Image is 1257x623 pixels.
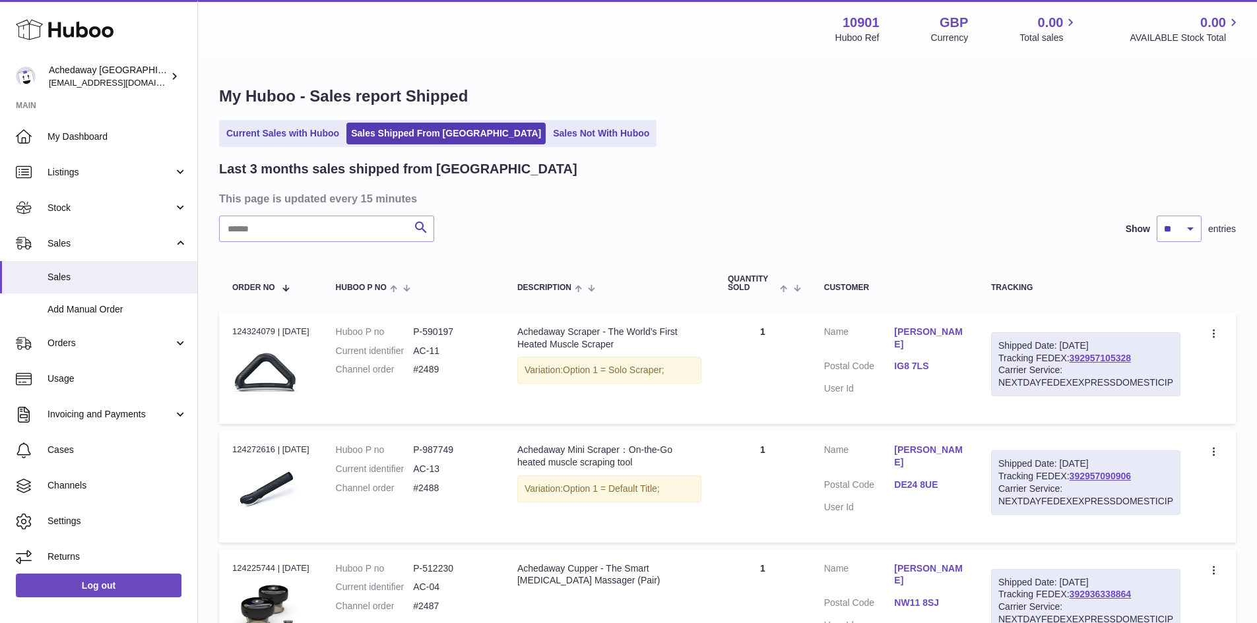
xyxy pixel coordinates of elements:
[894,479,965,491] a: DE24 8UE
[336,581,414,593] dt: Current identifier
[517,326,701,351] div: Achedaway Scraper - The World’s First Heated Muscle Scraper
[1208,223,1236,235] span: entries
[48,408,174,421] span: Invoicing and Payments
[48,131,187,143] span: My Dashboard
[413,444,491,456] dd: P-987749
[48,202,174,214] span: Stock
[219,160,577,178] h2: Last 3 months sales shipped from [GEOGRAPHIC_DATA]
[728,275,777,292] span: Quantity Sold
[16,67,36,86] img: admin@newpb.co.uk
[894,444,965,469] a: [PERSON_NAME]
[232,444,309,456] div: 124272616 | [DATE]
[894,562,965,587] a: [PERSON_NAME]
[517,475,701,502] div: Variation:
[517,444,701,469] div: Achedaway Mini Scraper：On-the-Go heated muscle scraping tool
[336,482,414,494] dt: Channel order
[824,283,965,292] div: Customer
[222,123,344,144] a: Current Sales with Huboo
[48,237,174,250] span: Sales
[715,430,811,542] td: 1
[48,372,187,385] span: Usage
[843,14,880,32] strong: 10901
[219,86,1236,107] h1: My Huboo - Sales report Shipped
[336,345,414,357] dt: Current identifier
[998,340,1173,352] div: Shipped Date: [DATE]
[49,77,194,88] span: [EMAIL_ADDRESS][DOMAIN_NAME]
[336,562,414,575] dt: Huboo P no
[517,562,701,587] div: Achedaway Cupper - The Smart [MEDICAL_DATA] Massager (Pair)
[232,341,298,407] img: Achedaway-Muscle-Scraper.png
[336,444,414,456] dt: Huboo P no
[1130,14,1241,44] a: 0.00 AVAILABLE Stock Total
[894,597,965,609] a: NW11 8SJ
[548,123,654,144] a: Sales Not With Huboo
[1200,14,1226,32] span: 0.00
[219,191,1233,206] h3: This page is updated every 15 minutes
[336,363,414,376] dt: Channel order
[824,360,895,376] dt: Postal Code
[991,450,1180,515] div: Tracking FEDEX:
[940,14,968,32] strong: GBP
[336,600,414,612] dt: Channel order
[232,460,298,526] img: musclescraper_750x_c42b3404-e4d5-48e3-b3b1-8be745232369.png
[1126,223,1150,235] label: Show
[1070,353,1131,363] a: 392957105328
[413,345,491,357] dd: AC-11
[1019,32,1078,44] span: Total sales
[413,482,491,494] dd: #2488
[48,444,187,456] span: Cases
[824,326,895,354] dt: Name
[413,363,491,376] dd: #2489
[48,337,174,349] span: Orders
[48,515,187,527] span: Settings
[991,332,1180,397] div: Tracking FEDEX:
[835,32,880,44] div: Huboo Ref
[48,479,187,492] span: Channels
[1038,14,1064,32] span: 0.00
[413,581,491,593] dd: AC-04
[1019,14,1078,44] a: 0.00 Total sales
[346,123,546,144] a: Sales Shipped From [GEOGRAPHIC_DATA]
[824,501,895,514] dt: User Id
[931,32,969,44] div: Currency
[824,444,895,472] dt: Name
[232,283,275,292] span: Order No
[48,166,174,179] span: Listings
[336,326,414,338] dt: Huboo P no
[48,271,187,283] span: Sales
[336,463,414,475] dt: Current identifier
[48,303,187,316] span: Add Manual Order
[413,326,491,338] dd: P-590197
[824,562,895,591] dt: Name
[563,365,664,375] span: Option 1 = Solo Scraper;
[998,364,1173,389] div: Carrier Service: NEXTDAYFEDEXEXPRESSDOMESTICIP
[1130,32,1241,44] span: AVAILABLE Stock Total
[1070,589,1131,599] a: 392936338864
[336,283,387,292] span: Huboo P no
[48,550,187,563] span: Returns
[894,326,965,351] a: [PERSON_NAME]
[232,326,309,338] div: 124324079 | [DATE]
[413,600,491,612] dd: #2487
[715,312,811,424] td: 1
[563,483,660,494] span: Option 1 = Default Title;
[517,357,701,384] div: Variation:
[413,463,491,475] dd: AC-13
[16,574,181,597] a: Log out
[49,64,168,89] div: Achedaway [GEOGRAPHIC_DATA]
[824,382,895,395] dt: User Id
[991,283,1180,292] div: Tracking
[824,597,895,612] dt: Postal Code
[1070,471,1131,481] a: 392957090906
[232,562,309,574] div: 124225744 | [DATE]
[517,283,571,292] span: Description
[998,483,1173,508] div: Carrier Service: NEXTDAYFEDEXEXPRESSDOMESTICIP
[998,576,1173,589] div: Shipped Date: [DATE]
[894,360,965,372] a: IG8 7LS
[413,562,491,575] dd: P-512230
[998,458,1173,470] div: Shipped Date: [DATE]
[824,479,895,494] dt: Postal Code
